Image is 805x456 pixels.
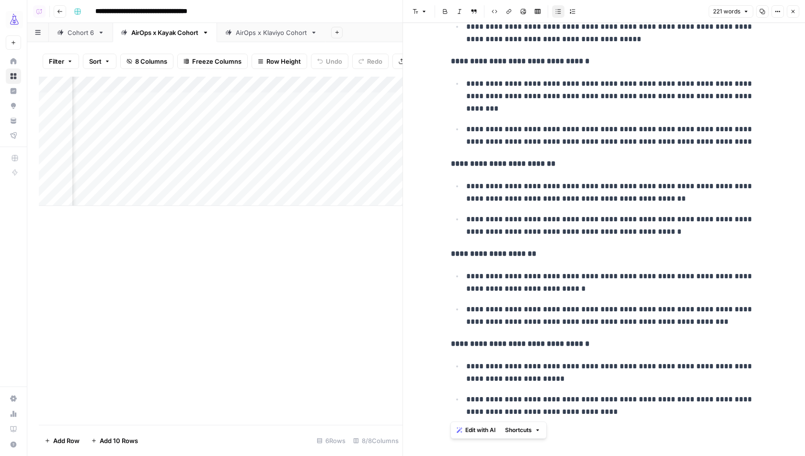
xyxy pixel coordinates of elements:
[131,28,198,37] div: AirOps x Kayak Cohort
[68,28,94,37] div: Cohort 6
[6,68,21,84] a: Browse
[326,57,342,66] span: Undo
[6,437,21,452] button: Help + Support
[465,426,495,434] span: Edit with AI
[89,57,102,66] span: Sort
[177,54,248,69] button: Freeze Columns
[6,128,21,143] a: Flightpath
[100,436,138,445] span: Add 10 Rows
[6,422,21,437] a: Learning Hub
[709,5,753,18] button: 221 words
[192,57,241,66] span: Freeze Columns
[49,23,113,42] a: Cohort 6
[39,433,85,448] button: Add Row
[135,57,167,66] span: 8 Columns
[53,436,80,445] span: Add Row
[217,23,325,42] a: AirOps x Klaviyo Cohort
[713,7,740,16] span: 221 words
[352,54,389,69] button: Redo
[83,54,116,69] button: Sort
[6,54,21,69] a: Home
[43,54,79,69] button: Filter
[266,57,301,66] span: Row Height
[6,11,23,28] img: AirOps Growth Logo
[6,98,21,114] a: Opportunities
[113,23,217,42] a: AirOps x Kayak Cohort
[313,433,349,448] div: 6 Rows
[505,426,532,434] span: Shortcuts
[349,433,402,448] div: 8/8 Columns
[6,406,21,422] a: Usage
[120,54,173,69] button: 8 Columns
[453,424,499,436] button: Edit with AI
[252,54,307,69] button: Row Height
[367,57,382,66] span: Redo
[236,28,307,37] div: AirOps x Klaviyo Cohort
[6,83,21,99] a: Insights
[501,424,544,436] button: Shortcuts
[49,57,64,66] span: Filter
[85,433,144,448] button: Add 10 Rows
[6,8,21,32] button: Workspace: AirOps Growth
[6,113,21,128] a: Your Data
[311,54,348,69] button: Undo
[6,391,21,406] a: Settings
